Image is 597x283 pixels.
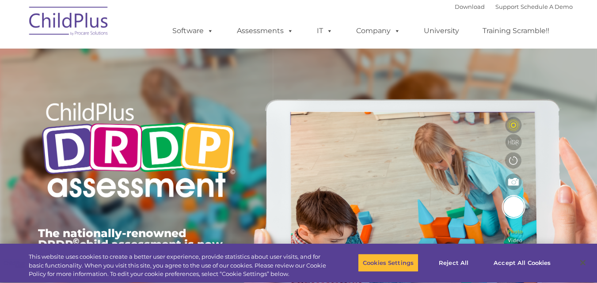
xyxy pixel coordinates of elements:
a: Software [164,22,222,40]
button: Reject All [426,253,481,272]
a: Company [347,22,409,40]
img: ChildPlus by Procare Solutions [25,0,113,45]
a: Assessments [228,22,302,40]
img: Copyright - DRDP Logo Light [38,91,239,212]
a: Download [455,3,485,10]
a: Support [495,3,519,10]
div: This website uses cookies to create a better user experience, provide statistics about user visit... [29,253,328,279]
sup: © [73,236,80,246]
a: University [415,22,468,40]
button: Cookies Settings [358,253,418,272]
button: Accept All Cookies [489,253,555,272]
font: | [455,3,573,10]
a: Training Scramble!! [474,22,558,40]
button: Close [573,253,593,272]
span: The nationally-renowned DRDP child assessment is now available in ChildPlus. [38,226,223,262]
a: Schedule A Demo [521,3,573,10]
a: IT [308,22,342,40]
